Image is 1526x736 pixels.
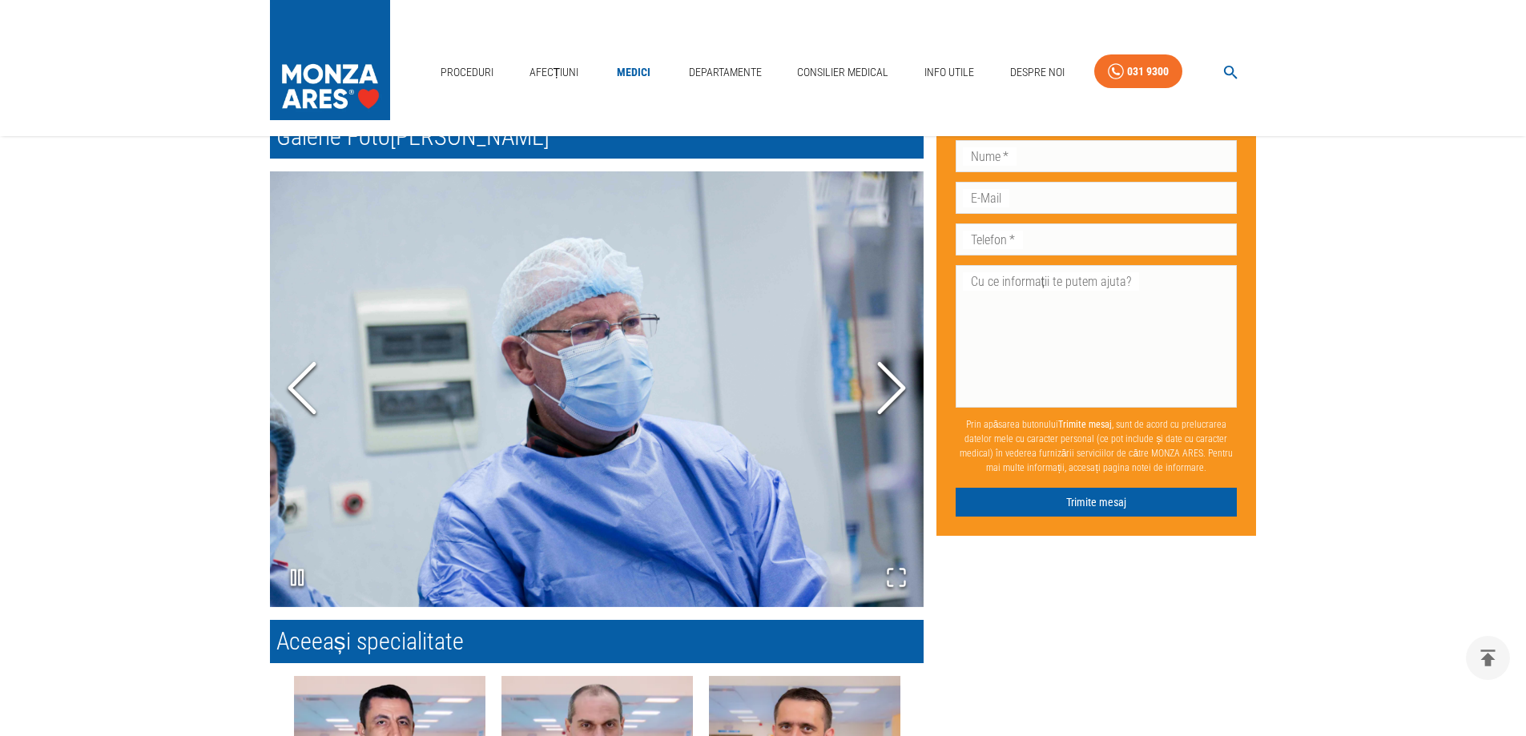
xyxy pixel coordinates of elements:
[1127,62,1169,82] div: 031 9300
[270,300,334,478] button: Previous Slide
[956,487,1238,517] button: Trimite mesaj
[682,56,768,89] a: Departamente
[869,550,924,607] button: Open Fullscreen
[918,56,980,89] a: Info Utile
[523,56,586,89] a: Afecțiuni
[1094,54,1182,89] a: 031 9300
[1058,418,1112,429] b: Trimite mesaj
[1466,636,1510,680] button: delete
[608,56,659,89] a: Medici
[1004,56,1071,89] a: Despre Noi
[434,56,500,89] a: Proceduri
[860,300,924,478] button: Next Slide
[270,171,924,607] div: Go to Slide 5
[270,550,324,607] button: Play or Pause Slideshow
[270,620,924,663] h2: Aceeași specialitate
[956,410,1238,481] p: Prin apăsarea butonului , sunt de acord cu prelucrarea datelor mele cu caracter personal (ce pot ...
[791,56,895,89] a: Consilier Medical
[270,171,924,607] img: ZkcaHyol0Zci9O9w_doctorHoriaRosianu-stimulatormicra.jpg
[270,115,924,159] h2: Galerie Foto [PERSON_NAME]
